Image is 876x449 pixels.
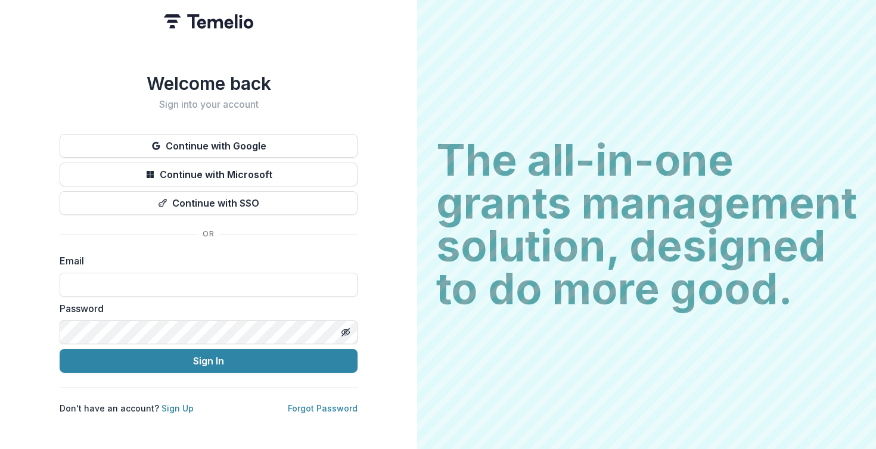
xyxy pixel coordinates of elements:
img: Temelio [164,14,253,29]
button: Toggle password visibility [336,323,355,342]
h2: Sign into your account [60,99,358,110]
label: Password [60,301,350,316]
h1: Welcome back [60,73,358,94]
button: Sign In [60,349,358,373]
p: Don't have an account? [60,402,194,414]
label: Email [60,254,350,268]
button: Continue with Microsoft [60,163,358,186]
button: Continue with Google [60,134,358,158]
button: Continue with SSO [60,191,358,215]
a: Sign Up [161,403,194,413]
a: Forgot Password [288,403,358,413]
